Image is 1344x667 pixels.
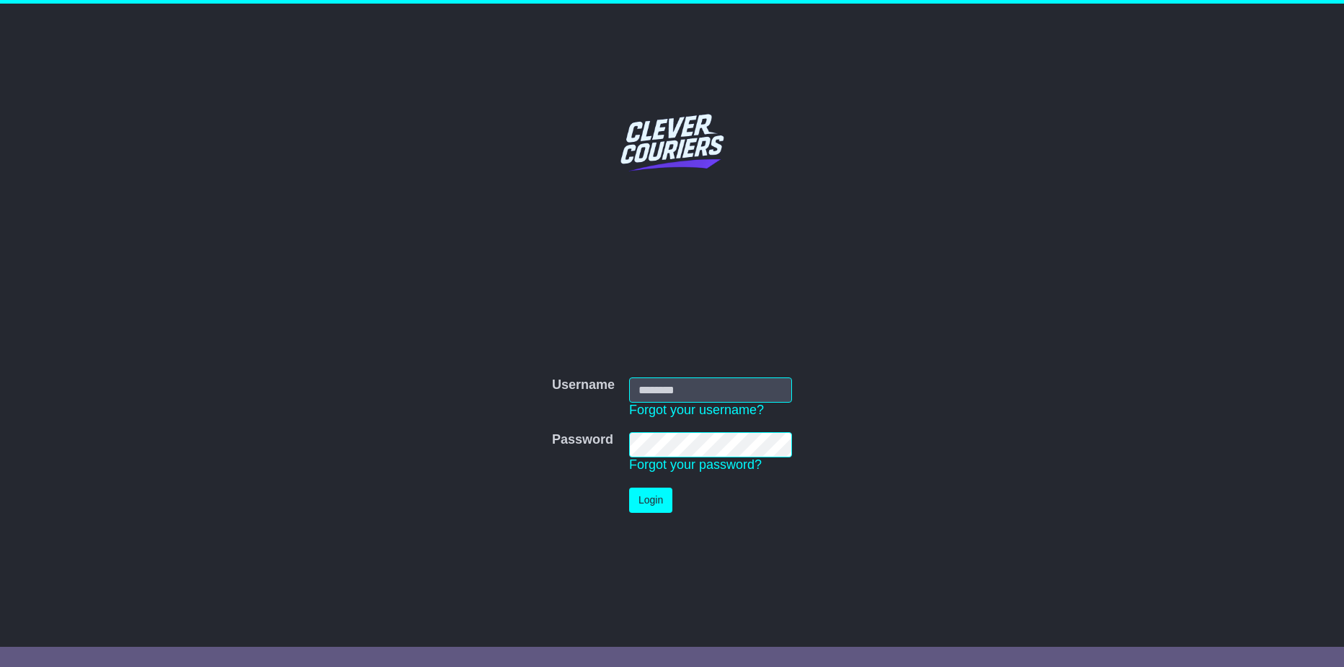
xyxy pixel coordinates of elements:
[552,377,615,393] label: Username
[629,488,672,513] button: Login
[629,457,762,472] a: Forgot your password?
[611,81,734,203] img: Clever Couriers
[629,403,764,417] a: Forgot your username?
[552,432,613,448] label: Password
